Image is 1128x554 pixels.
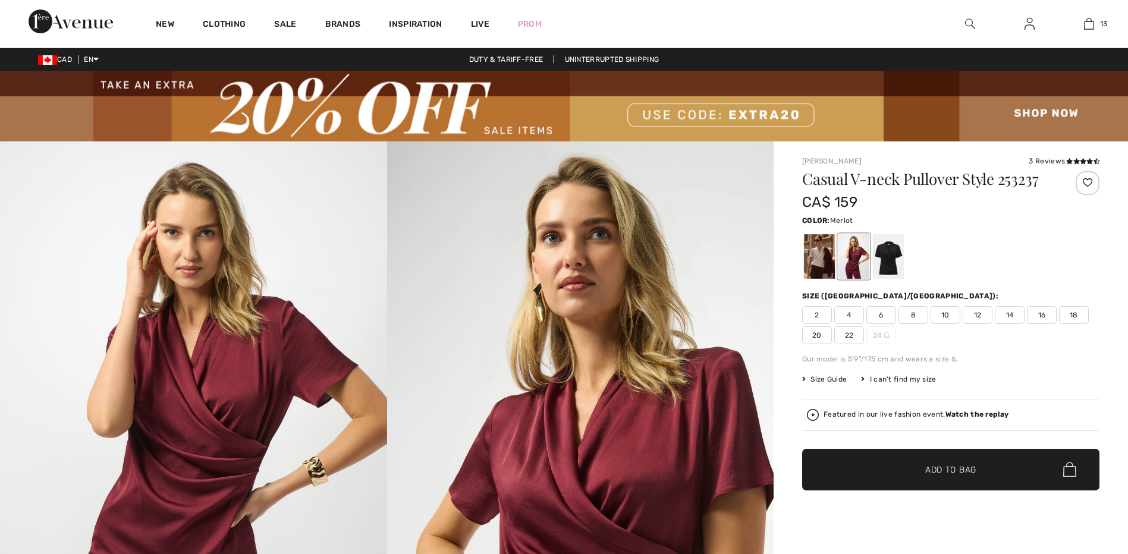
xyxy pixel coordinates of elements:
[802,157,862,165] a: [PERSON_NAME]
[824,411,1008,418] div: Featured in our live fashion event.
[838,234,869,279] div: Merlot
[802,291,1001,301] div: Size ([GEOGRAPHIC_DATA]/[GEOGRAPHIC_DATA]):
[834,306,864,324] span: 4
[866,326,896,344] span: 24
[1084,17,1094,31] img: My Bag
[1100,18,1108,29] span: 13
[1063,462,1076,477] img: Bag.svg
[804,234,835,279] div: Winter White
[802,194,857,210] span: CA$ 159
[802,449,1099,490] button: Add to Bag
[802,216,830,225] span: Color:
[898,306,928,324] span: 8
[965,17,975,31] img: search the website
[38,55,77,64] span: CAD
[203,19,246,32] a: Clothing
[1060,17,1118,31] a: 13
[518,18,542,30] a: Prom
[884,332,890,338] img: ring-m.svg
[925,463,976,476] span: Add to Bag
[995,306,1025,324] span: 14
[802,306,832,324] span: 2
[1029,156,1099,166] div: 3 Reviews
[38,55,57,65] img: Canadian Dollar
[963,306,992,324] span: 12
[325,19,361,32] a: Brands
[389,19,442,32] span: Inspiration
[945,410,1009,418] strong: Watch the replay
[873,234,904,279] div: Black
[1015,17,1044,32] a: Sign In
[807,409,819,421] img: Watch the replay
[830,216,853,225] span: Merlot
[1027,306,1057,324] span: 16
[802,354,1099,364] div: Our model is 5'9"/175 cm and wears a size 6.
[866,306,896,324] span: 6
[84,55,99,64] span: EN
[802,374,847,385] span: Size Guide
[802,326,832,344] span: 20
[1025,17,1035,31] img: My Info
[471,18,489,30] a: Live
[29,10,113,33] img: 1ère Avenue
[834,326,864,344] span: 22
[274,19,296,32] a: Sale
[156,19,174,32] a: New
[1059,306,1089,324] span: 18
[931,306,960,324] span: 10
[861,374,936,385] div: I can't find my size
[802,171,1050,187] h1: Casual V-neck Pullover Style 253237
